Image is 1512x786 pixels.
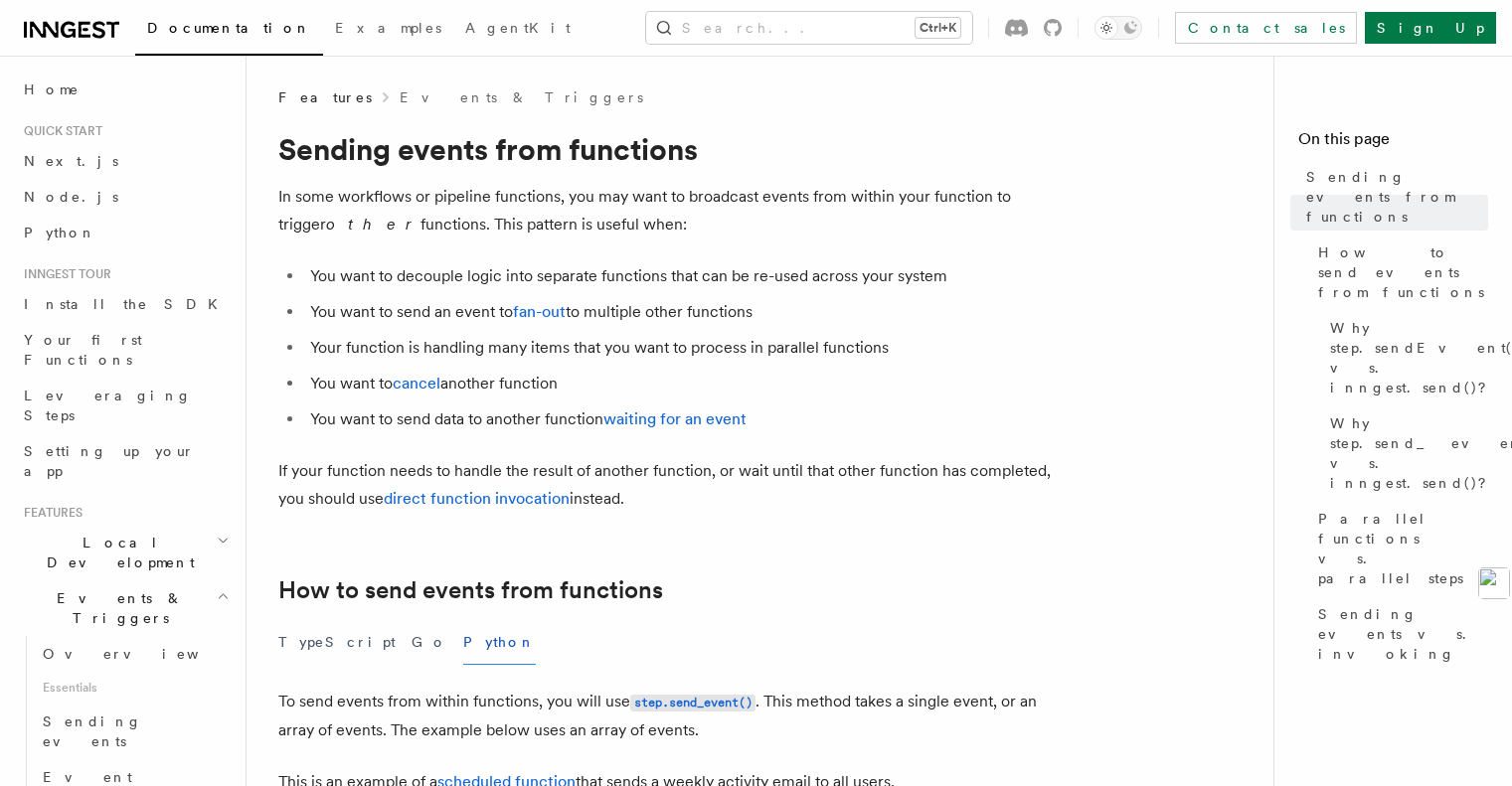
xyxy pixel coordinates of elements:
a: direct function invocation [384,489,570,508]
a: How to send events from functions [278,576,663,604]
p: If your function needs to handle the result of another function, or wait until that other functio... [278,457,1074,513]
a: Leveraging Steps [16,378,234,433]
span: Features [16,505,83,521]
a: Events & Triggers [400,87,643,107]
span: Next.js [24,153,118,169]
span: How to send events from functions [1318,242,1488,302]
a: Next.js [16,143,234,179]
p: In some workflows or pipeline functions, you may want to broadcast events from within your functi... [278,183,1074,238]
span: Examples [335,20,441,36]
a: Examples [323,6,453,54]
a: AgentKit [453,6,583,54]
kbd: Ctrl+K [916,18,960,38]
li: You want to send data to another function [304,405,1074,433]
span: AgentKit [465,20,571,36]
a: Install the SDK [16,286,234,322]
li: You want to send an event to to multiple other functions [304,298,1074,326]
em: other [326,215,420,234]
a: Documentation [135,6,323,56]
h4: On this page [1298,127,1488,159]
a: Why step.send_event() vs. inngest.send()? [1322,405,1488,501]
a: Home [16,72,234,107]
span: Node.js [24,189,118,205]
a: Why step.sendEvent() vs. inngest.send()? [1322,310,1488,405]
a: step.send_event() [630,692,756,710]
a: How to send events from functions [1310,235,1488,310]
a: cancel [393,374,440,393]
span: Essentials [35,672,234,704]
a: waiting for an event [603,409,747,428]
span: Quick start [16,123,102,139]
span: Sending events from functions [1306,167,1488,227]
button: Search...Ctrl+K [646,12,972,44]
a: Sign Up [1365,12,1496,44]
span: Install the SDK [24,296,230,312]
span: Sending events vs. invoking [1318,604,1488,664]
a: Node.js [16,179,234,215]
span: Setting up your app [24,443,195,479]
span: Events & Triggers [16,588,217,628]
span: Inngest tour [16,266,111,282]
span: Features [278,87,372,107]
span: Sending events [43,713,142,749]
h1: Sending events from functions [278,131,1074,167]
a: Setting up your app [16,433,234,489]
button: TypeScript [278,620,396,665]
span: Home [24,79,80,99]
a: Python [16,215,234,250]
a: Parallel functions vs. parallel steps [1310,501,1488,596]
button: Python [463,620,536,665]
span: Parallel functions vs. parallel steps [1318,509,1488,588]
a: Overview [35,636,234,672]
button: Events & Triggers [16,580,234,636]
span: Python [24,225,96,240]
a: Sending events [35,704,234,759]
li: You want to decouple logic into separate functions that can be re-used across your system [304,262,1074,290]
button: Local Development [16,525,234,580]
code: step.send_event() [630,695,756,711]
span: Your first Functions [24,332,142,368]
a: Contact sales [1175,12,1357,44]
a: Your first Functions [16,322,234,378]
span: Leveraging Steps [24,388,192,423]
span: Overview [43,646,248,662]
span: Documentation [147,20,311,36]
a: fan-out [513,302,566,321]
li: Your function is handling many items that you want to process in parallel functions [304,334,1074,362]
a: Sending events from functions [1298,159,1488,235]
li: You want to another function [304,370,1074,397]
button: Toggle dark mode [1094,16,1142,40]
p: To send events from within functions, you will use . This method takes a single event, or an arra... [278,688,1074,744]
a: Sending events vs. invoking [1310,596,1488,672]
span: Local Development [16,533,217,572]
button: Go [412,620,447,665]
